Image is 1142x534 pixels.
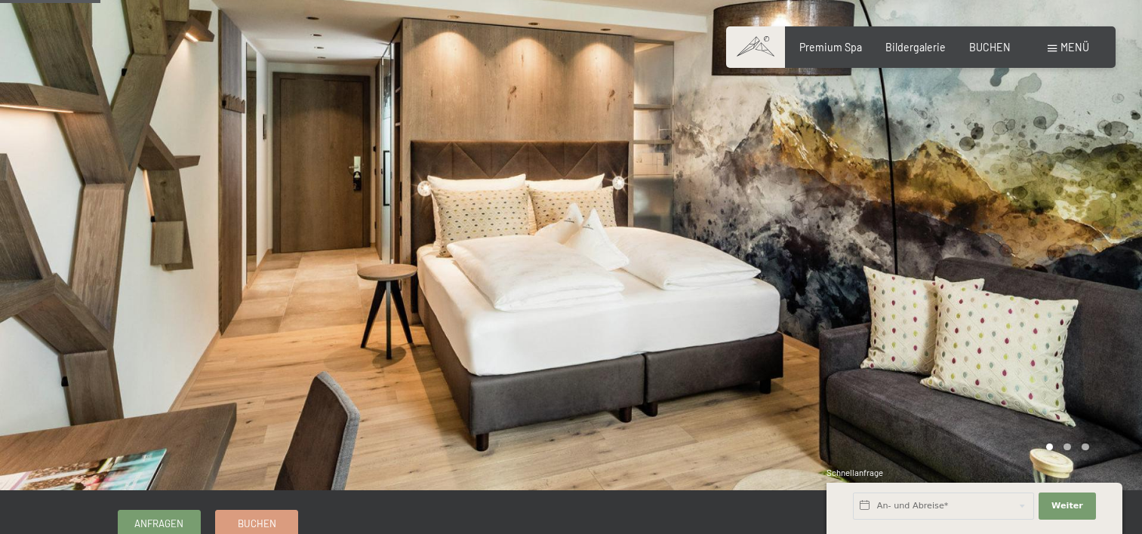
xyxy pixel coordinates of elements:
span: Buchen [238,517,276,530]
span: Anfragen [134,517,183,530]
span: Weiter [1051,500,1083,512]
a: Bildergalerie [885,41,946,54]
span: Schnellanfrage [826,468,883,477]
a: Premium Spa [799,41,862,54]
span: Menü [1060,41,1089,54]
button: Weiter [1039,493,1096,520]
a: BUCHEN [969,41,1011,54]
